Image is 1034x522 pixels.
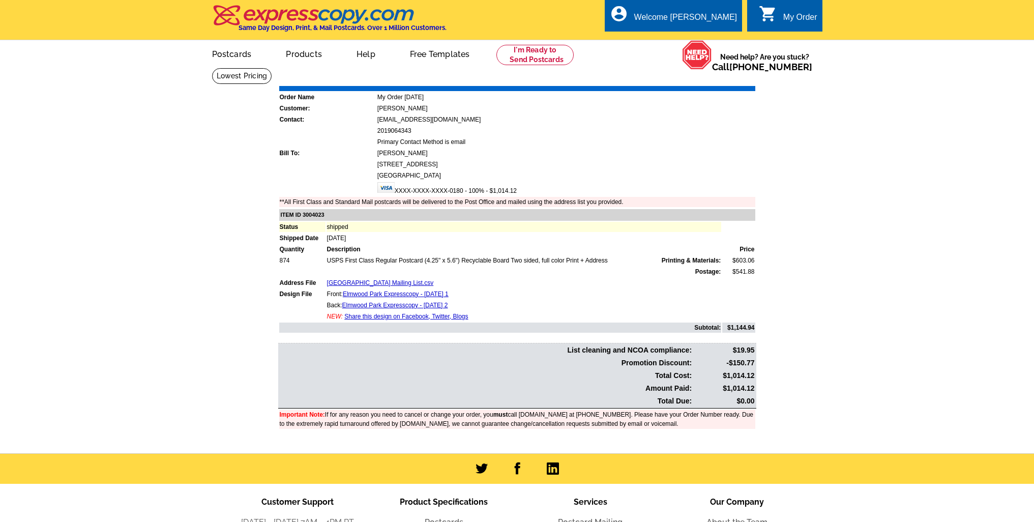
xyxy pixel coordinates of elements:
td: Shipped Date [279,233,326,243]
td: Contact: [279,114,376,125]
a: Elmwood Park Expresscopy - [DATE] 2 [342,302,448,309]
a: [PHONE_NUMBER] [729,62,812,72]
td: 874 [279,255,326,266]
span: Printing & Materials: [662,256,721,265]
td: [EMAIL_ADDRESS][DOMAIN_NAME] [377,114,755,125]
td: [STREET_ADDRESS] [377,159,755,169]
font: Important Note: [280,411,325,418]
div: My Order [783,13,817,27]
td: -$150.77 [693,357,755,369]
td: [GEOGRAPHIC_DATA] [377,170,755,181]
div: Welcome [PERSON_NAME] [634,13,737,27]
a: [GEOGRAPHIC_DATA] Mailing List.csv [327,279,434,286]
td: Primary Contact Method is email [377,137,755,147]
td: $0.00 [693,395,755,407]
a: Share this design on Facebook, Twitter, Blogs [344,313,468,320]
a: Elmwood Park Expresscopy - [DATE] 1 [343,291,449,298]
td: My Order [DATE] [377,92,755,102]
td: $19.95 [693,344,755,356]
a: shopping_cart My Order [759,11,817,24]
strong: Postage: [695,268,721,275]
td: $541.88 [722,267,755,277]
td: $603.06 [722,255,755,266]
td: Bill To: [279,148,376,158]
span: Need help? Are you stuck? [712,52,817,72]
span: Call [712,62,812,72]
a: Same Day Design, Print, & Mail Postcards. Over 1 Million Customers. [212,12,447,32]
span: NEW: [327,313,343,320]
td: Quantity [279,244,326,254]
td: USPS First Class Regular Postcard (4.25" x 5.6") Recyclable Board Two sided, full color Print + A... [327,255,722,266]
td: Back: [327,300,722,310]
td: $1,014.12 [693,383,755,394]
span: Our Company [710,497,764,507]
a: Free Templates [394,41,486,65]
span: Product Specifications [400,497,488,507]
i: account_circle [610,5,628,23]
td: [DATE] [327,233,722,243]
b: must [493,411,508,418]
i: shopping_cart [759,5,777,23]
td: XXXX-XXXX-XXXX-0180 - 100% - $1,014.12 [377,182,755,196]
td: Subtotal: [279,323,722,333]
td: Front: [327,289,722,299]
img: visa.gif [377,182,395,193]
td: Design File [279,289,326,299]
img: help [682,40,712,70]
td: shipped [327,222,722,232]
td: **All First Class and Standard Mail postcards will be delivered to the Post Office and mailed usi... [279,197,755,207]
td: Status [279,222,326,232]
td: Price [722,244,755,254]
td: ITEM ID 3004023 [279,209,755,221]
td: $1,144.94 [722,323,755,333]
span: Customer Support [261,497,334,507]
a: Help [340,41,392,65]
td: Promotion Discount: [279,357,693,369]
td: Total Due: [279,395,693,407]
td: 2019064343 [377,126,755,136]
td: Description [327,244,722,254]
td: Customer: [279,103,376,113]
td: List cleaning and NCOA compliance: [279,344,693,356]
td: [PERSON_NAME] [377,103,755,113]
td: Order Name [279,92,376,102]
a: Postcards [196,41,268,65]
td: [PERSON_NAME] [377,148,755,158]
td: Address File [279,278,326,288]
td: $1,014.12 [693,370,755,382]
h4: Same Day Design, Print, & Mail Postcards. Over 1 Million Customers. [239,24,447,32]
td: If for any reason you need to cancel or change your order, you call [DOMAIN_NAME] at [PHONE_NUMBE... [279,410,755,429]
span: Services [574,497,607,507]
a: Products [270,41,338,65]
td: Total Cost: [279,370,693,382]
td: Amount Paid: [279,383,693,394]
